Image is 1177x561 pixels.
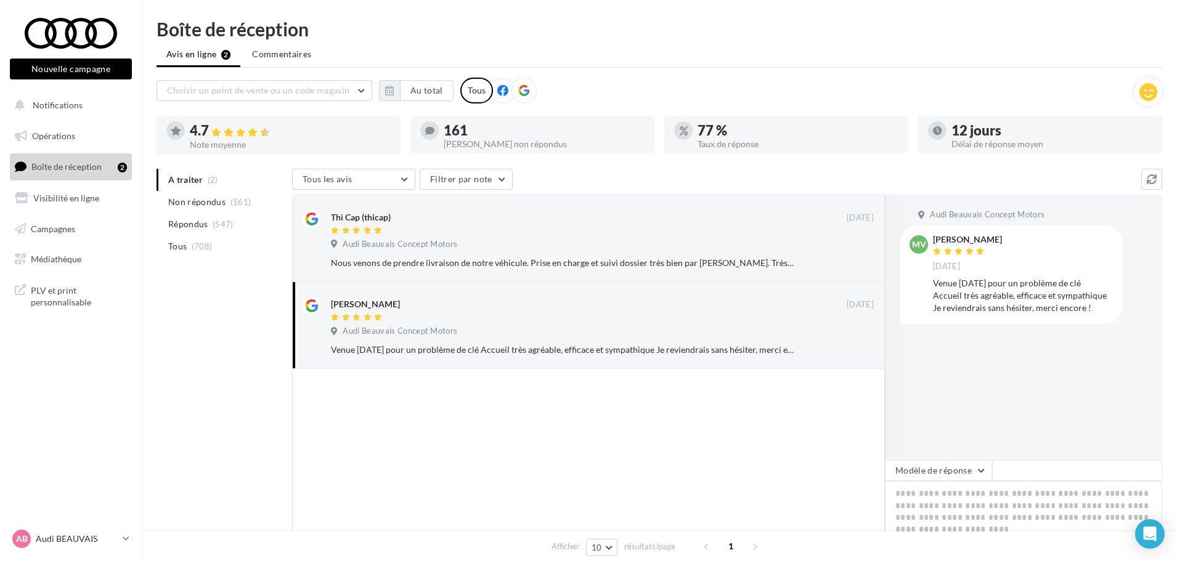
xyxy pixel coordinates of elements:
a: Visibilité en ligne [7,185,134,211]
span: Afficher [552,541,579,552]
span: (708) [192,241,213,251]
button: Au total [379,80,454,101]
button: Au total [400,80,454,101]
span: Médiathèque [31,254,81,264]
span: Répondus [168,218,208,230]
span: (547) [213,219,234,229]
button: 10 [586,539,617,556]
span: Tous les avis [303,174,352,184]
button: Tous les avis [292,169,415,190]
span: Choisir un point de vente ou un code magasin [167,85,349,95]
p: Audi BEAUVAIS [36,533,118,545]
button: Choisir un point de vente ou un code magasin [157,80,372,101]
span: Notifications [33,100,83,110]
span: Tous [168,240,187,252]
a: Opérations [7,123,134,149]
a: PLV et print personnalisable [7,277,134,313]
span: 10 [592,543,602,552]
span: 1 [721,536,741,556]
div: Boîte de réception [157,20,1162,38]
span: Opérations [32,131,75,141]
div: Open Intercom Messenger [1135,519,1165,549]
div: Venue [DATE] pour un problème de clé Accueil très agréable, efficace et sympathique Je reviendrai... [331,344,794,356]
span: [DATE] [933,261,960,272]
div: Venue [DATE] pour un problème de clé Accueil très agréable, efficace et sympathique Je reviendrai... [933,277,1113,314]
div: 4.7 [190,124,391,138]
div: [PERSON_NAME] non répondus [444,140,645,148]
span: Audi Beauvais Concept Motors [930,209,1045,220]
span: AB [16,533,28,545]
div: [PERSON_NAME] [933,235,1002,244]
div: Délai de réponse moyen [951,140,1152,148]
span: Boîte de réception [31,161,102,172]
span: Audi Beauvais Concept Motors [343,326,457,337]
div: 12 jours [951,124,1152,137]
span: [DATE] [847,299,874,310]
span: Audi Beauvais Concept Motors [343,239,457,250]
a: Médiathèque [7,246,134,272]
button: Modèle de réponse [885,460,992,481]
div: 2 [118,163,127,172]
div: 77 % [698,124,898,137]
a: Campagnes [7,216,134,242]
div: Note moyenne [190,140,391,149]
span: PLV et print personnalisable [31,282,127,309]
button: Notifications [7,92,129,118]
span: Campagnes [31,223,75,233]
a: AB Audi BEAUVAIS [10,527,132,551]
div: 161 [444,124,645,137]
div: Nous venons de prendre livraison de notre véhicule. Prise en charge et suivi dossier très bien pa... [331,257,794,269]
button: Filtrer par note [420,169,513,190]
span: Visibilité en ligne [33,193,99,203]
span: [DATE] [847,212,874,224]
div: Taux de réponse [698,140,898,148]
span: MV [912,238,926,251]
div: Thi Cap (thicap) [331,211,391,224]
span: résultats/page [624,541,675,552]
a: Boîte de réception2 [7,153,134,180]
span: (161) [230,197,251,207]
div: Tous [460,78,493,103]
div: [PERSON_NAME] [331,298,400,310]
span: Commentaires [252,48,311,60]
button: Nouvelle campagne [10,59,132,79]
span: Non répondus [168,196,226,208]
